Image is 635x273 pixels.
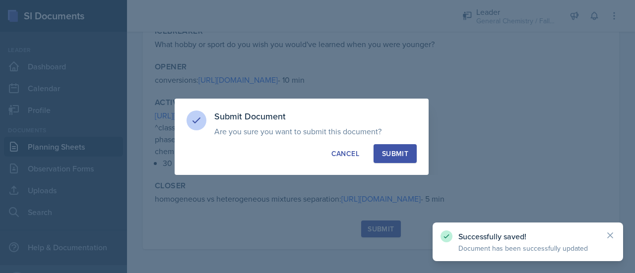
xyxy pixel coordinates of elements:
[374,144,417,163] button: Submit
[214,126,417,136] p: Are you sure you want to submit this document?
[331,149,359,159] div: Cancel
[458,231,597,241] p: Successfully saved!
[382,149,408,159] div: Submit
[323,144,368,163] button: Cancel
[214,110,417,122] h3: Submit Document
[458,243,597,253] p: Document has been successfully updated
